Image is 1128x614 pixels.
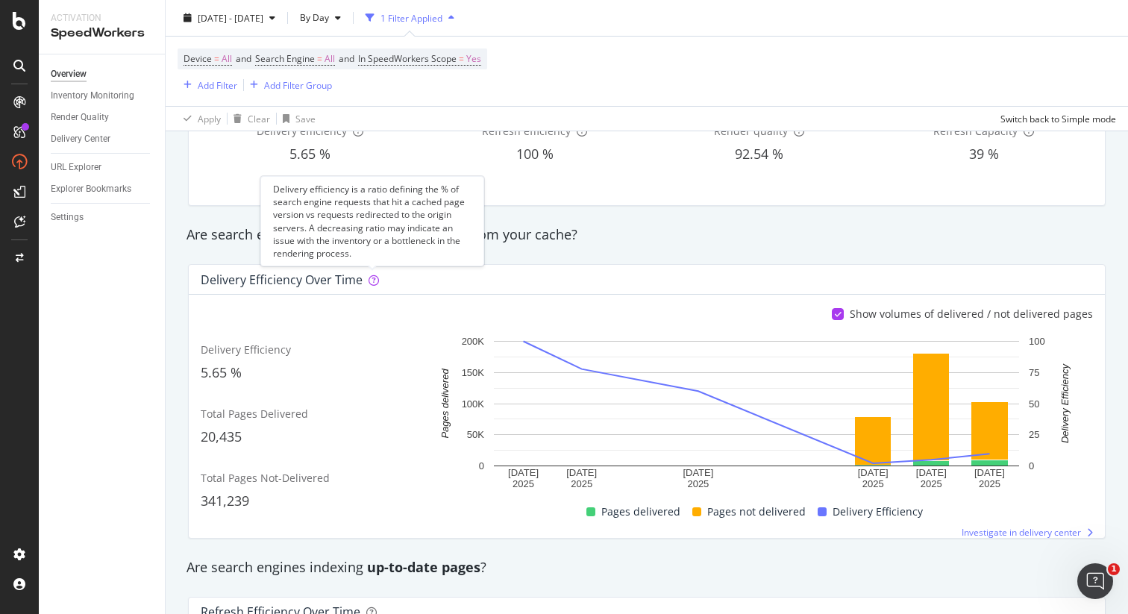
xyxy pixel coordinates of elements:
[51,181,131,197] div: Explorer Bookmarks
[24,24,36,36] img: logo_orange.svg
[60,88,134,98] div: Domain Overview
[317,52,322,65] span: =
[380,11,442,24] div: 1 Filter Applied
[962,526,1081,539] span: Investigate in delivery center
[1029,429,1039,440] text: 25
[214,52,219,65] span: =
[201,407,308,421] span: Total Pages Delivered
[51,110,109,125] div: Render Quality
[862,478,884,489] text: 2025
[916,467,947,478] text: [DATE]
[439,369,451,439] text: Pages delivered
[921,478,942,489] text: 2025
[277,107,316,131] button: Save
[294,6,347,30] button: By Day
[462,367,485,378] text: 150K
[248,112,270,125] div: Clear
[244,76,332,94] button: Add Filter Group
[833,503,923,521] span: Delivery Efficiency
[178,6,281,30] button: [DATE] - [DATE]
[43,87,55,98] img: tab_domain_overview_orange.svg
[201,427,242,445] span: 20,435
[1029,367,1039,378] text: 75
[601,503,680,521] span: Pages delivered
[51,131,154,147] a: Delivery Center
[167,88,246,98] div: Keywords by Traffic
[466,48,481,69] span: Yes
[1029,336,1045,347] text: 100
[516,145,554,163] span: 100 %
[51,131,110,147] div: Delivery Center
[228,107,270,131] button: Clear
[51,110,154,125] a: Render Quality
[51,210,84,225] div: Settings
[51,160,154,175] a: URL Explorer
[51,160,101,175] div: URL Explorer
[42,24,73,36] div: v 4.0.25
[360,6,460,30] button: 1 Filter Applied
[198,78,237,91] div: Add Filter
[1000,112,1116,125] div: Switch back to Simple mode
[1077,563,1113,599] iframe: Intercom live chat
[858,467,889,478] text: [DATE]
[51,88,134,104] div: Inventory Monitoring
[184,52,212,65] span: Device
[994,107,1116,131] button: Switch back to Simple mode
[201,272,363,287] div: Delivery Efficiency over time
[428,333,1085,490] svg: A chart.
[687,478,709,489] text: 2025
[39,39,164,51] div: Domain: [DOMAIN_NAME]
[962,526,1093,539] a: Investigate in delivery center
[571,478,592,489] text: 2025
[462,336,485,347] text: 200K
[201,492,249,510] span: 341,239
[201,342,291,357] span: Delivery Efficiency
[51,181,154,197] a: Explorer Bookmarks
[178,76,237,94] button: Add Filter
[850,307,1093,322] div: Show volumes of delivered / not delivered pages
[198,112,221,125] div: Apply
[707,503,806,521] span: Pages not delivered
[289,145,330,163] span: 5.65 %
[295,112,316,125] div: Save
[178,107,221,131] button: Apply
[201,363,242,381] span: 5.65 %
[367,558,480,576] strong: up-to-date pages
[51,88,154,104] a: Inventory Monitoring
[51,25,153,42] div: SpeedWorkers
[979,478,1000,489] text: 2025
[566,467,597,478] text: [DATE]
[179,558,1115,577] div: Are search engines indexing ?
[51,12,153,25] div: Activation
[51,66,87,82] div: Overview
[1029,398,1039,410] text: 50
[482,124,571,138] span: Refresh efficiency
[683,467,713,478] text: [DATE]
[1108,563,1120,575] span: 1
[513,478,534,489] text: 2025
[236,52,251,65] span: and
[325,48,335,69] span: All
[201,471,330,485] span: Total Pages Not-Delivered
[933,124,1018,138] span: Refresh Capacity
[51,66,154,82] a: Overview
[179,225,1115,245] div: Are search engines delivered from your cache?
[714,124,788,138] span: Render quality
[151,87,163,98] img: tab_keywords_by_traffic_grey.svg
[974,467,1005,478] text: [DATE]
[969,145,999,163] span: 39 %
[255,52,315,65] span: Search Engine
[508,467,539,478] text: [DATE]
[264,78,332,91] div: Add Filter Group
[339,52,354,65] span: and
[51,210,154,225] a: Settings
[294,11,329,24] span: By Day
[257,124,347,138] span: Delivery efficiency
[479,460,484,472] text: 0
[462,398,485,410] text: 100K
[459,52,464,65] span: =
[735,145,783,163] span: 92.54 %
[1059,363,1071,444] text: Delivery Efficiency
[222,48,232,69] span: All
